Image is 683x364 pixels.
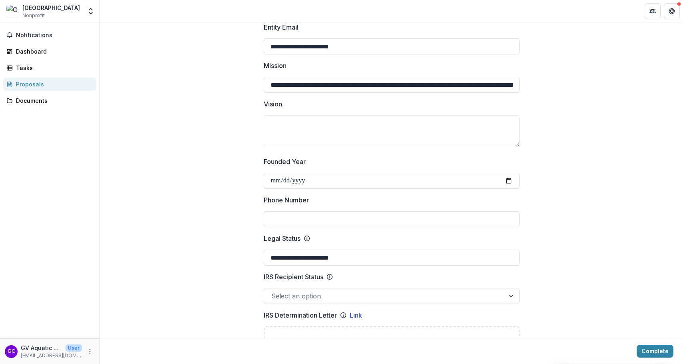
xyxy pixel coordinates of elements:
p: IRS Determination Letter [264,310,337,320]
div: Tasks [16,64,90,72]
a: Link [350,310,362,320]
button: More [85,347,95,356]
p: Legal Status [264,234,301,243]
p: Entity Email [264,22,299,32]
button: Open entity switcher [85,3,96,19]
div: Documents [16,96,90,105]
span: Nonprofit [22,12,45,19]
a: Documents [3,94,96,107]
button: Complete [637,345,673,358]
p: Vision [264,99,282,109]
div: Proposals [16,80,90,88]
div: Dashboard [16,47,90,56]
div: [GEOGRAPHIC_DATA] [22,4,80,12]
p: Mission [264,61,287,70]
span: Notifications [16,32,93,39]
p: GV Aquatic Center [21,344,62,352]
p: IRS Recipient Status [264,272,323,282]
div: GV Aquatic Center [8,349,15,354]
img: Greenbrier Valley Aquatic Center [6,5,19,18]
p: User [66,344,82,352]
p: Founded Year [264,157,306,166]
button: Partners [645,3,661,19]
p: Phone Number [264,195,309,205]
button: Notifications [3,29,96,42]
p: [EMAIL_ADDRESS][DOMAIN_NAME] [21,352,82,359]
button: Get Help [664,3,680,19]
a: Dashboard [3,45,96,58]
a: Tasks [3,61,96,74]
a: Proposals [3,78,96,91]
